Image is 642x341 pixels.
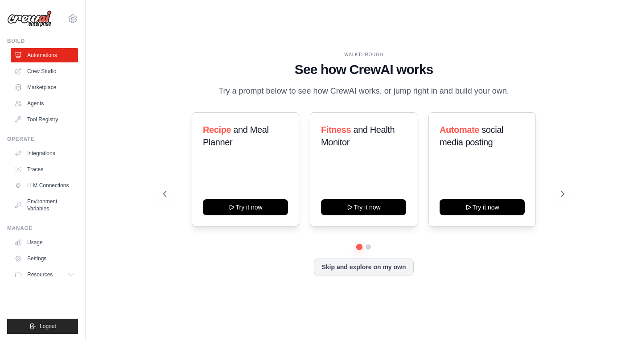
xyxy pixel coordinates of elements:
[11,64,78,78] a: Crew Studio
[321,125,395,147] span: and Health Monitor
[11,178,78,193] a: LLM Connections
[7,225,78,232] div: Manage
[11,235,78,250] a: Usage
[11,267,78,282] button: Resources
[11,80,78,94] a: Marketplace
[27,271,53,278] span: Resources
[163,62,564,78] h1: See how CrewAI works
[7,37,78,45] div: Build
[11,112,78,127] a: Tool Registry
[7,319,78,334] button: Logout
[11,251,78,266] a: Settings
[440,125,479,135] span: Automate
[203,199,288,215] button: Try it now
[11,162,78,177] a: Traces
[203,125,268,147] span: and Meal Planner
[321,199,406,215] button: Try it now
[203,125,231,135] span: Recipe
[314,259,413,275] button: Skip and explore on my own
[11,194,78,216] a: Environment Variables
[11,96,78,111] a: Agents
[440,199,525,215] button: Try it now
[40,323,56,330] span: Logout
[7,136,78,143] div: Operate
[11,48,78,62] a: Automations
[11,146,78,160] a: Integrations
[163,51,564,58] div: WALKTHROUGH
[7,10,52,27] img: Logo
[321,125,351,135] span: Fitness
[440,125,503,147] span: social media posting
[214,85,514,98] p: Try a prompt below to see how CrewAI works, or jump right in and build your own.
